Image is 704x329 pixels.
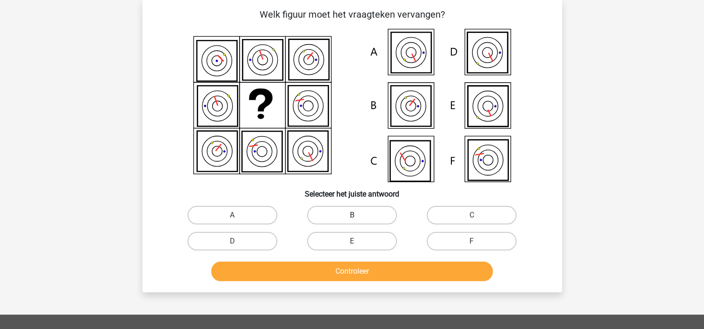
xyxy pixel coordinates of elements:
p: Welk figuur moet het vraagteken vervangen? [157,7,547,21]
label: B [307,206,397,224]
label: A [188,206,277,224]
button: Controleer [211,262,493,281]
label: F [427,232,516,250]
label: D [188,232,277,250]
h6: Selecteer het juiste antwoord [157,182,547,198]
label: C [427,206,516,224]
label: E [307,232,397,250]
